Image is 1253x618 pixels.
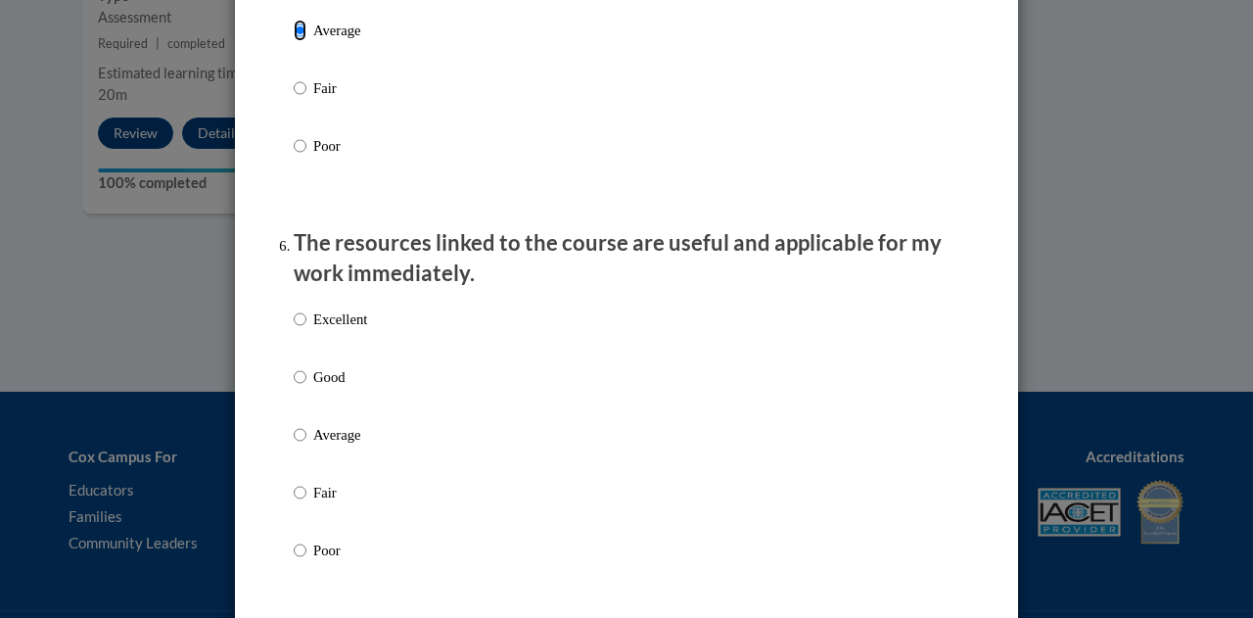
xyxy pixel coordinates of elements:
p: Poor [313,135,367,157]
input: Excellent [294,309,306,330]
input: Fair [294,77,306,99]
input: Fair [294,482,306,503]
p: Fair [313,482,367,503]
input: Poor [294,540,306,561]
input: Good [294,366,306,388]
input: Poor [294,135,306,157]
p: Poor [313,540,367,561]
p: The resources linked to the course are useful and applicable for my work immediately. [294,228,959,289]
p: Average [313,20,367,41]
p: Fair [313,77,367,99]
input: Average [294,424,306,446]
p: Excellent [313,309,367,330]
p: Good [313,366,367,388]
input: Average [294,20,306,41]
p: Average [313,424,367,446]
